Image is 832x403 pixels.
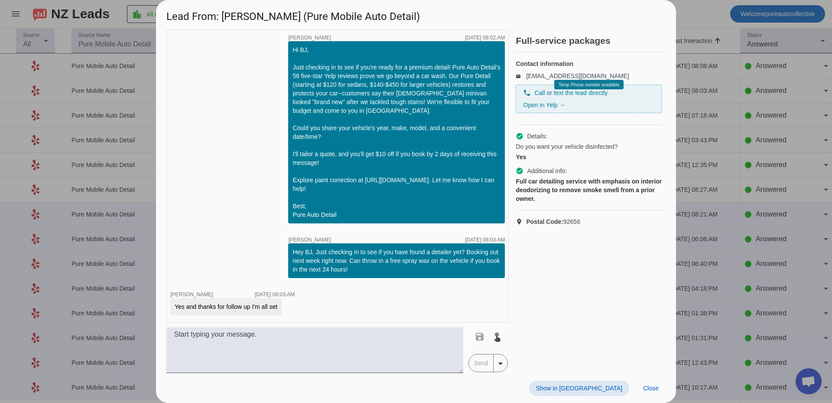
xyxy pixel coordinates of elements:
[495,358,506,369] mat-icon: arrow_drop_down
[536,385,622,392] span: Show in [GEOGRAPHIC_DATA]
[516,153,662,161] div: Yes
[534,88,608,97] span: Call or text the lead directly
[636,380,666,396] button: Close
[527,132,547,141] span: Details:
[643,385,659,392] span: Close
[516,132,523,140] mat-icon: check_circle
[516,177,662,203] div: Full car detailing service with emphasis on interior deodorizing to remove smoke smell from a pri...
[170,292,213,298] span: [PERSON_NAME]
[516,74,526,78] mat-icon: email
[288,237,331,242] span: [PERSON_NAME]
[526,217,580,226] span: 92656
[516,167,523,175] mat-icon: check_circle
[255,292,295,297] div: [DATE] 08:03:AM
[465,35,505,40] div: [DATE] 08:02:AM
[526,218,563,225] strong: Postal Code:
[175,302,277,311] div: Yes and thanks for follow up I'm all set
[288,35,331,40] span: [PERSON_NAME]
[523,89,531,97] mat-icon: phone
[523,102,565,108] a: Open in Yelp →
[516,142,617,151] span: Do you want your vehicle disinfected?
[492,331,502,342] mat-icon: touch_app
[292,248,500,274] div: Hey BJ, Just checking in to see if you have found a detailer yet? Booking out next week right now...
[516,59,662,68] h4: Contact information
[292,46,500,219] div: Hi BJ, Just checking in to see if you're ready for a premium detail! Pure Auto Detail's 56 five-s...
[516,36,666,45] h2: Full-service packages
[529,380,629,396] button: Show in [GEOGRAPHIC_DATA]
[516,218,526,225] mat-icon: location_on
[559,82,619,87] span: Temp Phone number available
[465,237,505,242] div: [DATE] 08:03:AM
[526,72,629,79] a: [EMAIL_ADDRESS][DOMAIN_NAME]
[527,167,567,175] span: Additional info:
